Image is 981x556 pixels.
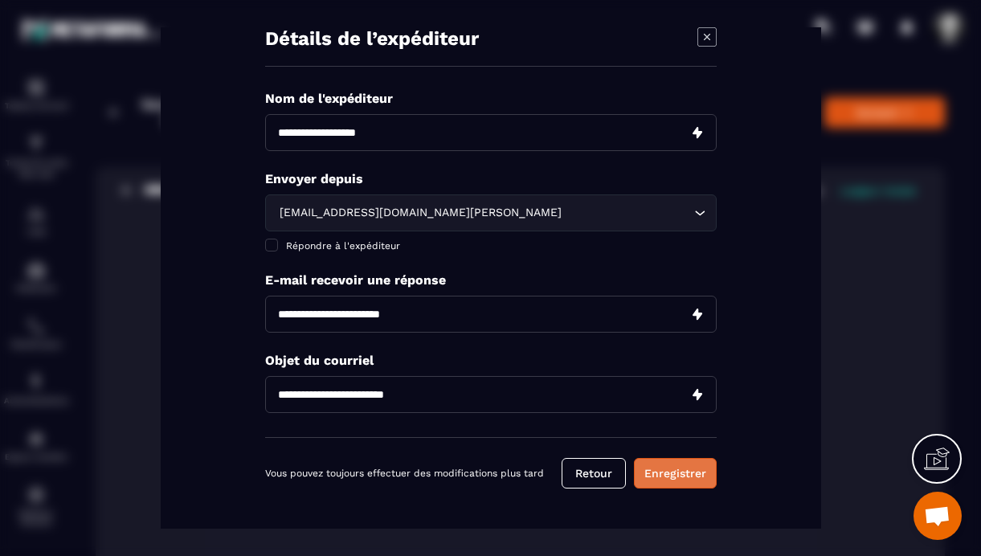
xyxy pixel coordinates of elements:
[265,194,717,231] div: Search for option
[265,353,717,368] p: Objet du courriel
[265,91,717,106] p: Nom de l'expéditeur
[286,240,400,251] span: Répondre à l'expéditeur
[634,458,717,489] button: Enregistrer
[565,204,690,222] input: Search for option
[914,492,962,540] div: Ouvrir le chat
[265,272,717,288] p: E-mail recevoir une réponse
[276,204,565,222] span: [EMAIL_ADDRESS][DOMAIN_NAME][PERSON_NAME]
[265,27,479,50] h4: Détails de l’expéditeur
[265,468,544,479] p: Vous pouvez toujours effectuer des modifications plus tard
[265,171,717,186] p: Envoyer depuis
[562,458,626,489] button: Retour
